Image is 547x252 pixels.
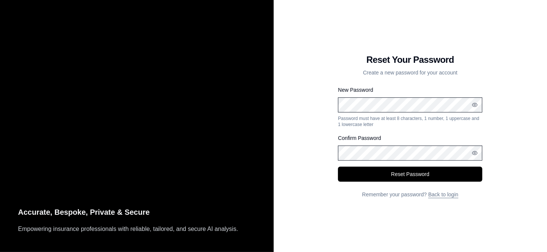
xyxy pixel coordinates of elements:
button: Reset Password [338,167,482,182]
a: Back to login [428,191,458,197]
p: Create a new password for your account [338,69,482,76]
p: Password must have at least 8 characters, 1 number, 1 uppercase and 1 lowercase letter [338,115,482,128]
label: Confirm Password [338,135,381,141]
p: Empowering insurance professionals with reliable, tailored, and secure AI analysis. [18,224,256,234]
label: New Password [338,87,373,93]
p: Accurate, Bespoke, Private & Secure [18,206,256,219]
p: Remember your password? [338,191,482,198]
h1: Reset Your Password [338,54,482,66]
